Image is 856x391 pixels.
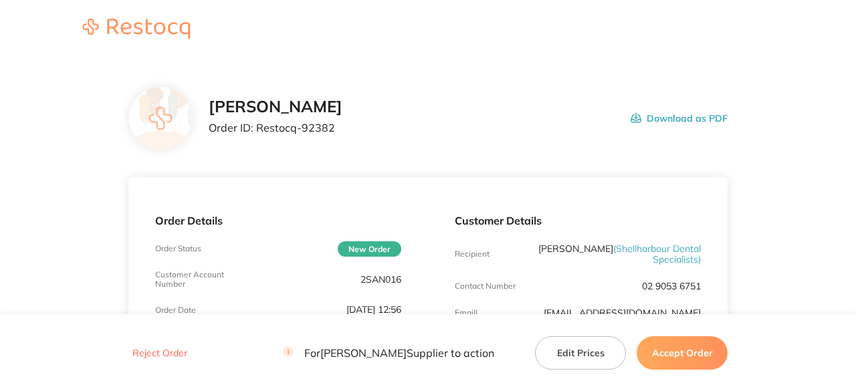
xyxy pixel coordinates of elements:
[155,215,401,227] p: Order Details
[613,243,701,265] span: ( Shellharbour Dental Specialists )
[642,281,701,291] p: 02 9053 6751
[70,19,203,39] img: Restocq logo
[360,274,401,285] p: 2SAN016
[455,281,516,291] p: Contact Number
[155,270,237,289] p: Customer Account Number
[537,243,701,265] p: [PERSON_NAME]
[283,346,494,359] p: For [PERSON_NAME] Supplier to action
[70,19,203,41] a: Restocq logo
[637,336,728,369] button: Accept Order
[455,308,477,317] p: Emaill
[155,305,196,315] p: Order Date
[455,215,701,227] p: Customer Details
[209,122,342,134] p: Order ID: Restocq- 92382
[128,347,191,359] button: Reject Order
[631,98,728,139] button: Download as PDF
[346,304,401,315] p: [DATE] 12:56
[455,249,490,259] p: Recipient
[209,98,342,116] h2: [PERSON_NAME]
[535,336,626,369] button: Edit Prices
[544,307,701,319] a: [EMAIL_ADDRESS][DOMAIN_NAME]
[155,244,201,253] p: Order Status
[338,241,401,257] span: New Order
